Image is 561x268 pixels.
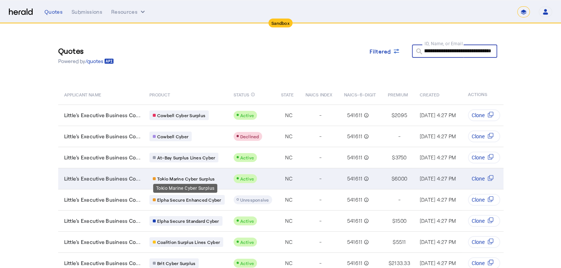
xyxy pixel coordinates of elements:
span: Cowbell Cyber [157,133,188,139]
span: Elpha Secure Enhanced Cyber [157,197,221,203]
button: Clone [468,173,500,185]
span: CREATED [420,90,440,98]
span: [DATE] 4:27 PM [420,175,456,182]
button: Clone [468,215,500,227]
mat-icon: info_outline [251,90,255,99]
span: 541611 [347,154,363,161]
button: Resources dropdown menu [111,8,146,16]
span: Little's Executive Business Co... [64,196,141,204]
mat-icon: info_outline [362,217,369,225]
span: Cowbell Cyber Surplus [157,112,205,118]
span: 541611 [347,175,363,182]
span: - [319,112,321,119]
mat-icon: search [412,47,425,57]
span: - [319,154,321,161]
span: Declined [240,134,259,139]
span: [DATE] 4:27 PM [420,133,456,139]
span: $ [392,154,395,161]
span: $ [392,112,395,119]
span: Tokio Marine Cyber Surplus [157,176,215,182]
span: Brit Cyber Surplus [157,260,196,266]
span: 6000 [395,175,407,182]
span: Clone [472,175,485,182]
span: Clone [472,196,485,204]
span: Little's Executive Business Co... [64,217,141,225]
span: 5511 [396,238,406,246]
span: Clone [472,154,485,161]
span: Little's Executive Business Co... [64,133,141,140]
span: 2133.33 [392,259,410,267]
button: Clone [468,152,500,163]
span: NC [285,196,293,204]
div: Submissions [72,8,102,16]
span: Unresponsive [240,197,269,202]
mat-icon: info_outline [362,196,369,204]
span: Little's Executive Business Co... [64,238,141,246]
span: NC [285,112,293,119]
span: [DATE] 4:27 PM [420,154,456,161]
button: Clone [468,109,500,121]
span: PRODUCT [149,90,171,98]
span: [DATE] 4:27 PM [420,239,456,245]
span: Little's Executive Business Co... [64,112,141,119]
span: 541611 [347,238,363,246]
button: Clone [468,130,500,142]
span: 541611 [347,259,363,267]
span: Little's Executive Business Co... [64,175,141,182]
span: Active [240,155,254,160]
span: - [319,238,321,246]
span: $ [392,175,395,182]
span: NC [285,259,293,267]
span: 3750 [395,154,406,161]
span: 2095 [395,112,407,119]
span: 541611 [347,217,363,225]
span: Elpha Secure Standard Cyber [157,218,219,224]
span: [DATE] 4:27 PM [420,196,456,203]
span: Coalition Surplus Lines Cyber [157,239,220,245]
th: ACTIONS [462,84,503,105]
button: Clone [468,236,500,248]
div: Tokio Marine Cyber Surplus [153,184,217,193]
mat-icon: info_outline [362,112,369,119]
mat-icon: info_outline [362,154,369,161]
span: 1500 [395,217,406,225]
span: Filtered [370,47,391,55]
mat-icon: info_outline [362,133,369,140]
span: Little's Executive Business Co... [64,154,141,161]
span: $ [389,259,392,267]
span: NC [285,133,293,140]
span: - [319,175,321,182]
mat-icon: info_outline [362,238,369,246]
span: 541611 [347,112,363,119]
button: Clone [468,194,500,206]
span: NC [285,217,293,225]
span: At-Bay Surplus Lines Cyber [157,155,215,161]
span: Clone [472,259,485,267]
span: NC [285,175,293,182]
span: NAICS-6-DIGIT [344,90,376,98]
span: Clone [472,133,485,140]
span: Clone [472,112,485,119]
div: Quotes [44,8,63,16]
span: STATUS [234,90,250,98]
a: /quotes [85,57,114,65]
span: - [398,196,400,204]
span: 541611 [347,196,363,204]
mat-icon: info_outline [362,259,369,267]
span: Clone [472,217,485,225]
span: Clone [472,238,485,246]
span: NC [285,154,293,161]
div: Sandbox [268,19,293,27]
span: Active [240,113,254,118]
span: NAICS INDEX [306,90,332,98]
span: Active [240,239,254,245]
span: PREMIUM [388,90,408,98]
span: Active [240,261,254,266]
span: Active [240,218,254,224]
span: Active [240,176,254,181]
mat-icon: info_outline [362,175,369,182]
span: STATE [281,90,294,98]
span: [DATE] 4:27 PM [420,112,456,118]
span: NC [285,238,293,246]
span: [DATE] 4:27 PM [420,218,456,224]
